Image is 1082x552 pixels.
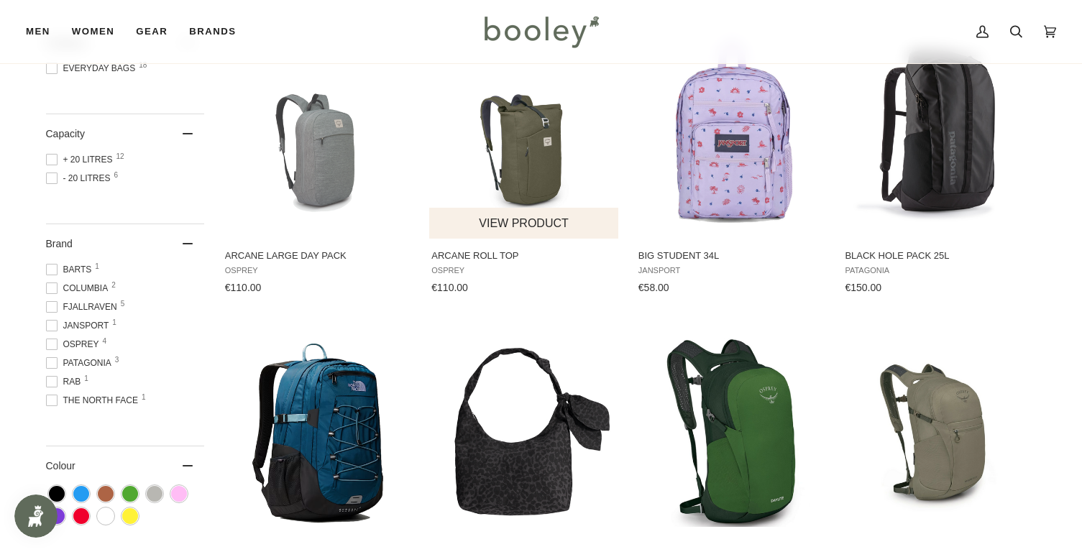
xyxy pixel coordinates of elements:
[95,263,99,270] span: 1
[147,486,162,502] span: Colour: Grey
[429,208,618,239] button: View product
[429,336,620,527] img: Barts Cablana Shopper Black - Booley Galway
[638,249,825,262] span: Big Student 34L
[73,486,89,502] span: Colour: Blue
[845,266,1031,275] span: Patagonia
[46,319,114,332] span: Jansport
[845,249,1031,262] span: Black Hole Pack 25L
[142,394,146,401] span: 1
[638,266,825,275] span: Jansport
[121,300,125,308] span: 5
[115,356,119,364] span: 3
[223,336,413,527] img: The North Face Borealis Classic Midnight Petrol / Algae Blue - Booley Galway
[843,36,1033,226] img: Patagonia Black Hole Pack 25L Black / Black - Booley Galway
[49,508,65,524] span: Colour: Purple
[843,23,1033,299] a: Black Hole Pack 25L
[136,24,168,39] span: Gear
[139,62,147,69] span: 18
[112,319,116,326] span: 1
[46,300,122,313] span: Fjallraven
[14,494,58,538] iframe: Button to open loyalty program pop-up
[843,336,1033,527] img: Osprey Daylite Plus Tan Concrete - Booley Galway
[46,263,96,276] span: Barts
[478,11,604,52] img: Booley
[26,24,50,39] span: Men
[46,394,142,407] span: The North Face
[429,23,620,299] a: Arcane Roll Top
[46,338,104,351] span: Osprey
[49,486,65,502] span: Colour: Black
[46,172,115,185] span: - 20 Litres
[431,282,468,293] span: €110.00
[46,128,85,139] span: Capacity
[636,336,827,527] img: Osprey Daylite 13L Greenbelt / Green Canopy - Booley Galway
[189,24,236,39] span: Brands
[46,375,86,388] span: Rab
[431,266,618,275] span: Osprey
[98,508,114,524] span: Colour: White
[223,23,413,299] a: Arcane Large Day Pack
[46,460,86,471] span: Colour
[638,282,669,293] span: €58.00
[122,486,138,502] span: Colour: Green
[84,375,88,382] span: 1
[171,486,187,502] span: Colour: Pink
[223,36,413,226] img: Osprey Arcane Large Day Pack Earl Grey / Sand Grey Heather - Booley Galway
[431,249,618,262] span: Arcane Roll Top
[46,153,117,166] span: + 20 Litres
[116,153,124,160] span: 12
[46,356,116,369] span: Patagonia
[636,36,827,226] img: Jansport Big Student 34L Lagoon Luau - Booley Galway
[225,282,262,293] span: €110.00
[98,486,114,502] span: Colour: Brown
[46,62,140,75] span: Everyday Bags
[103,338,107,345] span: 4
[636,23,827,299] a: Big Student 34L
[111,282,116,289] span: 2
[46,282,113,295] span: Columbia
[72,24,114,39] span: Women
[845,282,881,293] span: €150.00
[225,266,411,275] span: Osprey
[122,508,138,524] span: Colour: Yellow
[73,508,89,524] span: Colour: Red
[225,249,411,262] span: Arcane Large Day Pack
[46,238,73,249] span: Brand
[114,172,119,179] span: 6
